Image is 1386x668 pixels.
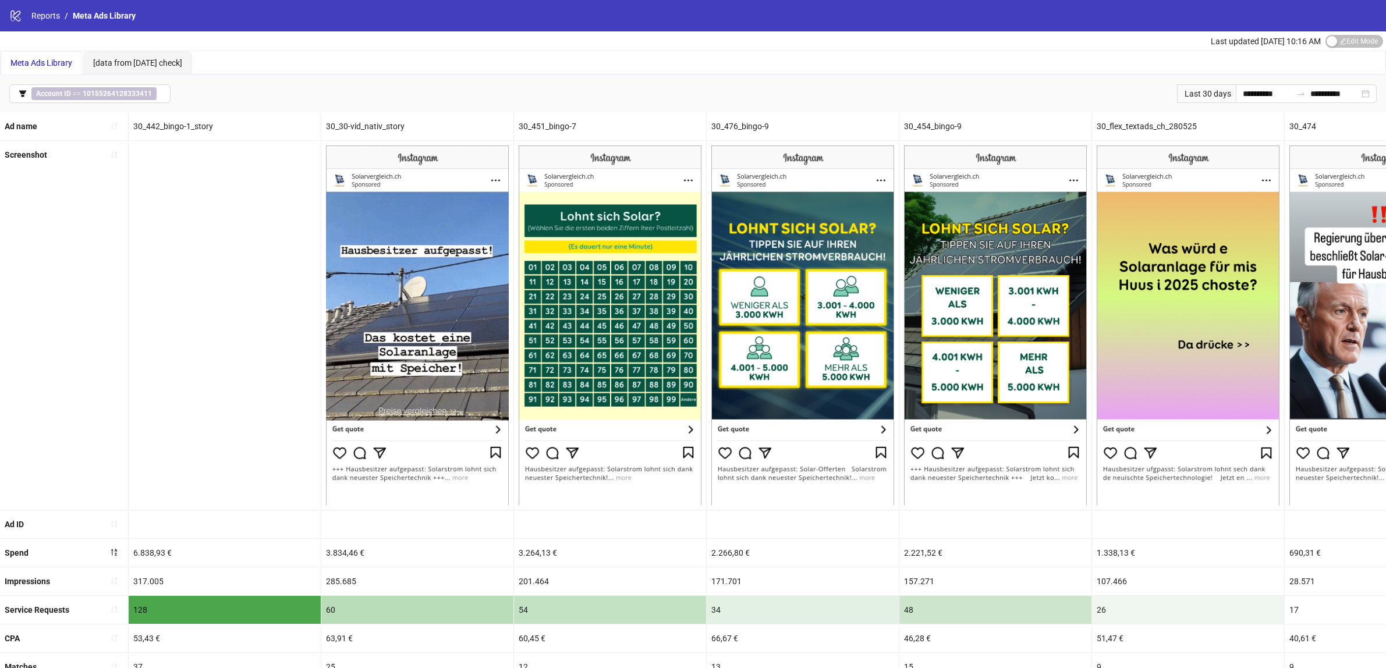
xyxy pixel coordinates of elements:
span: Meta Ads Library [73,11,136,20]
div: 51,47 € [1092,624,1284,652]
div: 30_30-vid_nativ_story [321,112,513,140]
b: CPA [5,634,20,643]
div: 34 [707,596,899,624]
button: Account ID == 10155264128333411 [9,84,171,103]
div: 171.701 [707,567,899,595]
img: Screenshot 120225940571290238 [326,145,509,504]
b: Ad name [5,122,37,131]
div: 30_flex_textads_ch_280525 [1092,112,1284,140]
div: 53,43 € [129,624,321,652]
div: 30_476_bingo-9 [707,112,899,140]
div: 285.685 [321,567,513,595]
b: Screenshot [5,150,47,159]
li: / [65,9,68,22]
b: Service Requests [5,605,69,614]
img: Screenshot 120228336126600238 [711,145,894,504]
span: filter [19,90,27,98]
div: 128 [129,596,321,624]
span: == [31,87,157,100]
div: 6.838,93 € [129,539,321,567]
div: 317.005 [129,567,321,595]
b: Impressions [5,577,50,586]
b: Account ID [36,90,71,98]
span: sort-ascending [110,520,118,528]
b: 10155264128333411 [83,90,152,98]
div: 26 [1092,596,1284,624]
span: [data from [DATE] check] [93,58,182,67]
div: 157.271 [899,567,1091,595]
div: 3.264,13 € [514,539,706,567]
div: 2.221,52 € [899,539,1091,567]
div: 1.338,13 € [1092,539,1284,567]
img: Screenshot 120226055332970238 [1097,145,1279,504]
div: 60 [321,596,513,624]
span: sort-ascending [110,634,118,642]
span: sort-ascending [110,151,118,159]
div: 30_442_bingo-1_story [129,112,321,140]
img: Screenshot 120225941591980238 [904,145,1087,504]
span: sort-ascending [110,577,118,585]
img: Screenshot 120225941635090238 [519,145,701,504]
b: Spend [5,548,29,557]
span: sort-descending [110,548,118,556]
div: 30_454_bingo-9 [899,112,1091,140]
b: Ad ID [5,520,24,529]
div: 66,67 € [707,624,899,652]
span: sort-ascending [110,122,118,130]
div: 30_451_bingo-7 [514,112,706,140]
div: 2.266,80 € [707,539,899,567]
span: sort-ascending [110,605,118,613]
div: 48 [899,596,1091,624]
span: Last updated [DATE] 10:16 AM [1211,37,1321,46]
span: to [1296,89,1306,98]
div: 46,28 € [899,624,1091,652]
div: 63,91 € [321,624,513,652]
div: 54 [514,596,706,624]
div: 3.834,46 € [321,539,513,567]
span: Meta Ads Library [10,58,72,67]
div: 107.466 [1092,567,1284,595]
span: swap-right [1296,89,1306,98]
div: Last 30 days [1177,84,1236,103]
div: 201.464 [514,567,706,595]
div: 60,45 € [514,624,706,652]
a: Reports [29,9,62,22]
